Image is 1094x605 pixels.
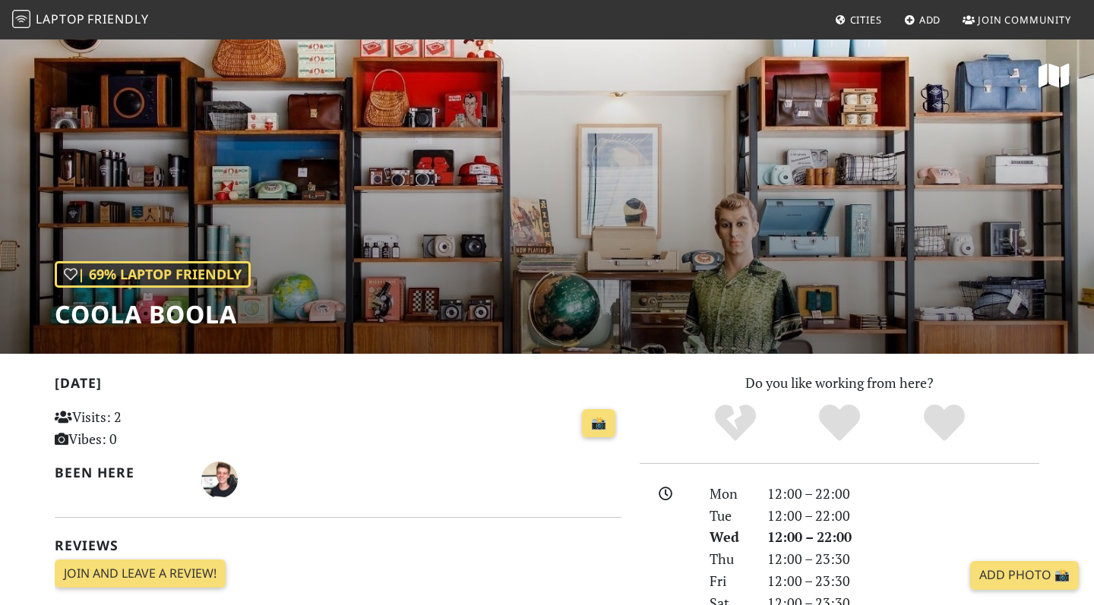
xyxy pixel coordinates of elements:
div: Fri [700,570,758,592]
div: Tue [700,505,758,527]
a: 📸 [582,409,615,438]
div: | 69% Laptop Friendly [55,261,251,288]
div: 12:00 – 23:30 [758,548,1048,570]
div: 12:00 – 22:00 [758,483,1048,505]
span: Friendly [87,11,148,27]
h1: Coola Boola [55,300,251,329]
a: LaptopFriendly LaptopFriendly [12,7,149,33]
span: Lucas Castro [201,469,238,487]
img: LaptopFriendly [12,10,30,28]
div: 12:00 – 22:00 [758,526,1048,548]
a: Cities [829,6,888,33]
div: Mon [700,483,758,505]
p: Do you like working from here? [640,372,1039,394]
div: 12:00 – 22:00 [758,505,1048,527]
a: Add [898,6,947,33]
h2: Reviews [55,537,621,553]
span: Cities [850,13,882,27]
div: 12:00 – 23:30 [758,570,1048,592]
p: Visits: 2 Vibes: 0 [55,406,232,450]
div: Definitely! [892,402,997,444]
span: Join Community [978,13,1071,27]
h2: [DATE] [55,375,621,397]
span: Laptop [36,11,85,27]
div: Wed [700,526,758,548]
a: Join Community [956,6,1077,33]
div: Yes [787,402,892,444]
a: Add Photo 📸 [970,561,1079,590]
span: Add [919,13,941,27]
img: 4026-lucas.jpg [201,462,238,498]
div: Thu [700,548,758,570]
h2: Been here [55,465,183,481]
div: No [683,402,788,444]
a: Join and leave a review! [55,559,226,588]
